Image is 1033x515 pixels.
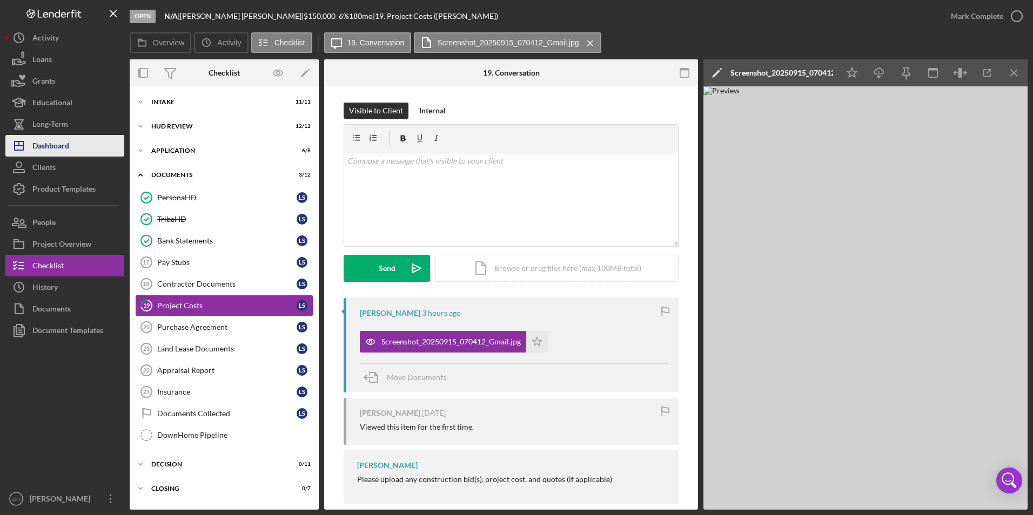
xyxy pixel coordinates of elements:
[5,135,124,157] button: Dashboard
[157,193,297,202] div: Personal ID
[297,365,307,376] div: L S
[32,27,59,51] div: Activity
[5,298,124,320] button: Documents
[360,309,420,317] div: [PERSON_NAME]
[5,27,124,49] button: Activity
[414,103,451,119] button: Internal
[357,461,418,470] div: [PERSON_NAME]
[164,12,180,21] div: |
[297,192,307,203] div: L S
[143,389,150,395] tspan: 23
[381,337,521,346] div: Screenshot_20250915_070412_Gmail.jpg
[274,38,305,47] label: Checklist
[940,5,1028,27] button: Mark Complete
[422,309,461,317] time: 2025-09-15 12:05
[5,70,124,92] button: Grants
[217,38,241,47] label: Activity
[157,323,297,331] div: Purchase Agreement
[130,10,156,23] div: Open
[5,212,124,233] button: People
[297,214,307,225] div: L S
[5,255,124,276] button: Checklist
[157,388,297,396] div: Insurance
[32,212,56,236] div: People
[135,273,313,295] a: 18Contractor DocumentsLS
[180,12,304,21] div: [PERSON_NAME] [PERSON_NAME] |
[5,113,124,135] a: Long-Term
[32,113,68,138] div: Long-Term
[251,32,312,53] button: Checklist
[344,255,430,282] button: Send
[379,255,395,282] div: Send
[32,178,96,202] div: Product Templates
[151,99,284,105] div: Intake
[157,409,297,418] div: Documents Collected
[135,252,313,273] a: 17Pay StubsLS
[143,367,150,374] tspan: 22
[5,157,124,178] button: Clients
[419,103,446,119] div: Internal
[135,338,313,360] a: 21Land Lease DocumentsLS
[157,344,297,353] div: Land Lease Documents
[157,431,313,439] div: DownHome Pipeline
[151,461,284,467] div: Decision
[5,49,124,70] button: Loans
[349,103,403,119] div: Visible to Client
[297,343,307,354] div: L S
[5,178,124,200] button: Product Templates
[135,230,313,252] a: Bank StatementsLS
[349,12,373,21] div: 180 mo
[703,86,1028,510] img: Preview
[143,281,149,287] tspan: 18
[32,298,71,322] div: Documents
[291,123,311,130] div: 12 / 12
[151,147,284,154] div: Application
[157,258,297,267] div: Pay Stubs
[297,322,307,333] div: L S
[5,92,124,113] a: Educational
[297,387,307,397] div: L S
[143,302,150,309] tspan: 19
[135,360,313,381] a: 22Appraisal ReportLS
[12,496,20,502] text: CH
[297,300,307,311] div: L S
[143,259,149,266] tspan: 17
[304,11,336,21] span: $150,000
[360,331,548,353] button: Screenshot_20250915_070412_Gmail.jpg
[32,233,91,257] div: Project Overview
[5,233,124,255] button: Project Overview
[344,103,408,119] button: Visible to Client
[157,236,297,245] div: Bank Statements
[143,345,150,352] tspan: 21
[291,172,311,178] div: 3 / 12
[135,208,313,230] a: Tribal IDLS
[357,475,612,484] div: Please upload any construction bid(s), project cost, and quotes (if applicable)
[209,69,240,77] div: Checklist
[32,255,64,279] div: Checklist
[32,276,58,301] div: History
[27,488,97,512] div: [PERSON_NAME]
[135,187,313,208] a: Personal IDLS
[437,38,579,47] label: Screenshot_20250915_070412_Gmail.jpg
[730,69,833,77] div: Screenshot_20250915_070412_Gmail.jpg
[153,38,184,47] label: Overview
[387,372,446,382] span: Move Documents
[32,70,55,94] div: Grants
[5,276,124,298] button: History
[151,485,284,492] div: Closing
[32,49,52,73] div: Loans
[291,485,311,492] div: 0 / 7
[5,320,124,341] button: Document Templates
[135,295,313,316] a: 19Project CostsLS
[996,467,1022,493] div: Open Intercom Messenger
[360,423,474,431] div: Viewed this item for the first time.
